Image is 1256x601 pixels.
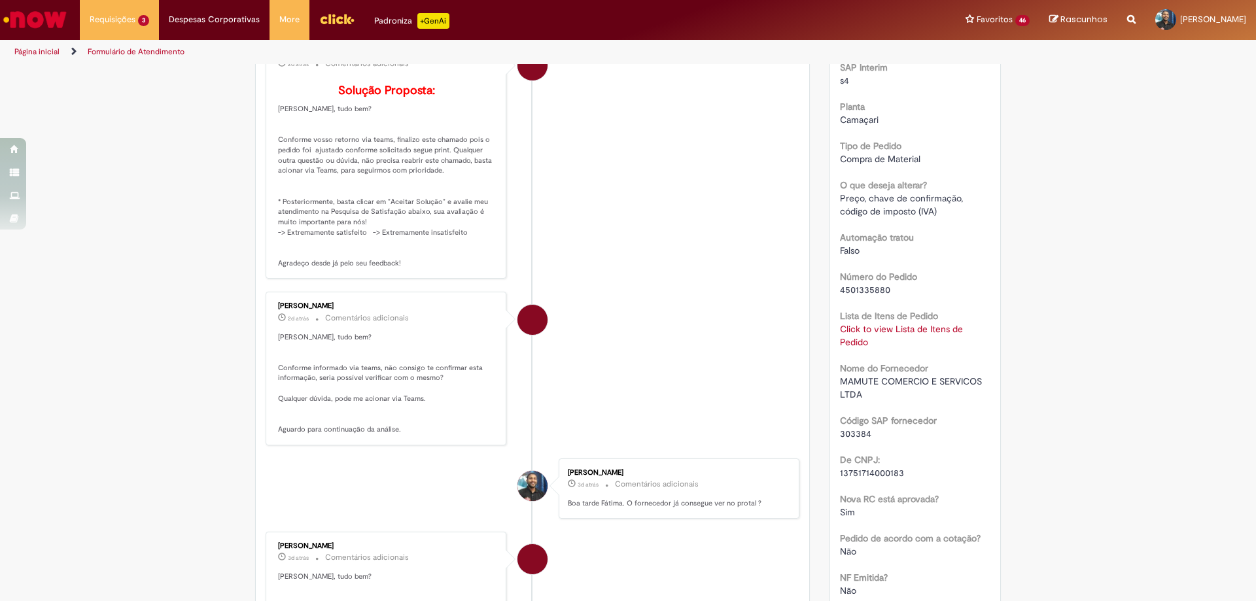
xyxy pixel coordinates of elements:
span: 2d atrás [288,60,309,68]
span: Requisições [90,13,135,26]
p: [PERSON_NAME], tudo bem? Conforme informado via teams, não consigo te confirmar esta informação, ... [278,332,496,435]
div: [PERSON_NAME] [278,302,496,310]
span: Não [840,585,856,596]
time: 27/08/2025 16:34:39 [288,60,309,68]
span: 46 [1015,15,1030,26]
small: Comentários adicionais [325,58,409,69]
b: O que deseja alterar? [840,179,927,191]
img: ServiceNow [1,7,69,33]
small: Comentários adicionais [615,479,699,490]
b: De CNPJ: [840,454,880,466]
span: Falso [840,245,860,256]
span: 3d atrás [288,554,309,562]
b: Número do Pedido [840,271,917,283]
span: More [279,13,300,26]
div: Fátima Aparecida Mendes Pedreira [517,305,548,335]
span: 13751714000183 [840,467,904,479]
a: Rascunhos [1049,14,1108,26]
b: Planta [840,101,865,112]
b: Tipo de Pedido [840,140,901,152]
a: Click to view Lista de Itens de Pedido [840,323,963,348]
small: Comentários adicionais [325,552,409,563]
span: Não [840,545,856,557]
b: Nova RC está aprovada? [840,493,939,505]
span: 303384 [840,428,871,439]
span: 3 [138,15,149,26]
span: Rascunhos [1060,13,1108,26]
span: 4501335880 [840,284,890,296]
time: 27/08/2025 16:04:03 [288,315,309,322]
p: +GenAi [417,13,449,29]
span: MAMUTE COMERCIO E SERVICOS LTDA [840,375,985,400]
img: click_logo_yellow_360x200.png [319,9,355,29]
div: Fátima Aparecida Mendes Pedreira [517,544,548,574]
span: s4 [840,75,849,86]
b: SAP Interim [840,61,888,73]
span: Camaçari [840,114,879,126]
b: Pedido de acordo com a cotação? [840,532,981,544]
span: Favoritos [977,13,1013,26]
div: [PERSON_NAME] [568,469,786,477]
a: Página inicial [14,46,60,57]
div: Ronaldo Silva Bispo [517,471,548,501]
span: Despesas Corporativas [169,13,260,26]
a: Formulário de Atendimento [88,46,184,57]
b: Solução Proposta: [338,83,435,98]
span: Preço, chave de confirmação, código de imposto (IVA) [840,192,966,217]
time: 27/08/2025 10:43:45 [288,554,309,562]
b: Nome do Fornecedor [840,362,928,374]
time: 27/08/2025 14:46:23 [578,481,599,489]
small: Comentários adicionais [325,313,409,324]
ul: Trilhas de página [10,40,828,64]
b: NF Emitida? [840,572,888,583]
span: 3d atrás [578,481,599,489]
span: [PERSON_NAME] [1180,14,1246,25]
b: Lista de Itens de Pedido [840,310,938,322]
b: Código SAP fornecedor [840,415,937,426]
div: Fátima Aparecida Mendes Pedreira [517,50,548,80]
span: Sim [840,506,855,518]
div: Padroniza [374,13,449,29]
p: Boa tarde Fátima. O fornecedor já consegue ver no protal ? [568,498,786,509]
span: Compra de Material [840,153,920,165]
span: 2d atrás [288,315,309,322]
b: Automação tratou [840,232,914,243]
div: [PERSON_NAME] [278,542,496,550]
p: [PERSON_NAME], tudo bem? Conforme vosso retorno via teams, finalizo este chamado pois o pedido fo... [278,84,496,268]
